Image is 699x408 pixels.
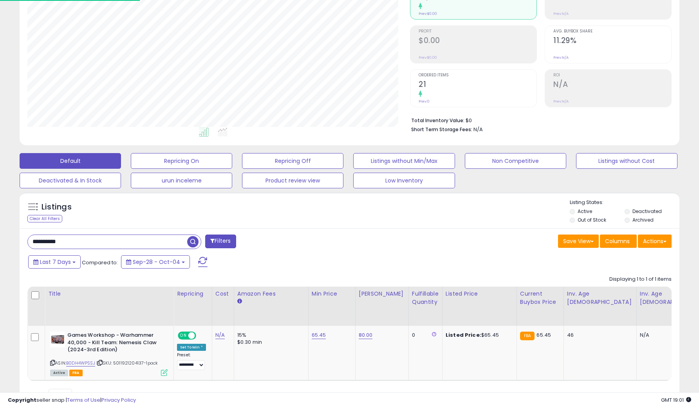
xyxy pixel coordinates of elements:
div: Clear All Filters [27,215,62,222]
span: Avg. Buybox Share [553,29,671,34]
span: | SKU: 5011921204137-1pack [96,360,158,366]
span: Profit [419,29,536,34]
div: Amazon Fees [237,290,305,298]
span: Show: entries [33,392,90,399]
small: FBA [520,332,535,340]
span: Sep-28 - Oct-04 [133,258,180,266]
small: Prev: N/A [553,55,569,60]
small: Amazon Fees. [237,298,242,305]
button: Listings without Min/Max [353,153,455,169]
h5: Listings [42,202,72,213]
div: ASIN: [50,332,168,375]
label: Archived [632,217,654,223]
small: Prev: $0.00 [419,55,437,60]
button: Sep-28 - Oct-04 [121,255,190,269]
span: 65.45 [536,331,551,339]
a: Privacy Policy [101,396,136,404]
button: Default [20,153,121,169]
h2: $0.00 [419,36,536,47]
div: Title [48,290,170,298]
a: 80.00 [359,331,373,339]
div: $65.45 [446,332,511,339]
div: Repricing [177,290,209,298]
span: 2025-10-12 19:01 GMT [661,396,691,404]
h2: 11.29% [553,36,671,47]
div: Inv. Age [DEMOGRAPHIC_DATA] [567,290,633,306]
span: FBA [69,370,83,376]
label: Active [578,208,592,215]
b: Short Term Storage Fees: [411,126,472,133]
span: ON [179,332,188,339]
span: N/A [473,126,483,133]
span: All listings currently available for purchase on Amazon [50,370,68,376]
button: Last 7 Days [28,255,81,269]
small: Prev: $0.00 [419,11,437,16]
div: Set To Min * [177,344,206,351]
div: [PERSON_NAME] [359,290,405,298]
small: Prev: N/A [553,99,569,104]
div: 46 [567,332,630,339]
button: Columns [600,235,637,248]
div: $0.30 min [237,339,302,346]
div: Displaying 1 to 1 of 1 items [609,276,672,283]
div: 0 [412,332,436,339]
a: Terms of Use [67,396,100,404]
div: Fulfillable Quantity [412,290,439,306]
label: Deactivated [632,208,662,215]
div: Listed Price [446,290,513,298]
b: Total Inventory Value: [411,117,464,124]
small: Prev: 0 [419,99,430,104]
button: Product review view [242,173,343,188]
div: seller snap | | [8,397,136,404]
span: Columns [605,237,630,245]
span: OFF [195,332,208,339]
button: Listings without Cost [576,153,677,169]
small: Prev: N/A [553,11,569,16]
span: ROI [553,73,671,78]
label: Out of Stock [578,217,606,223]
b: Games Workshop - Warhammer 40,000 - Kill Team: Nemesis Claw (2024-3rd Edition) [67,332,163,356]
button: Save View [558,235,599,248]
button: Actions [638,235,672,248]
button: Repricing Off [242,153,343,169]
div: Current Buybox Price [520,290,560,306]
span: Last 7 Days [40,258,71,266]
button: Filters [205,235,236,248]
a: 65.45 [312,331,326,339]
button: Low Inventory [353,173,455,188]
button: Deactivated & In Stock [20,173,121,188]
strong: Copyright [8,396,36,404]
div: Min Price [312,290,352,298]
span: Compared to: [82,259,118,266]
li: $0 [411,115,666,125]
h2: 21 [419,80,536,90]
button: Non Competitive [465,153,566,169]
a: N/A [215,331,225,339]
span: Ordered Items [419,73,536,78]
button: urun inceleme [131,173,232,188]
b: Listed Price: [446,331,481,339]
button: Repricing On [131,153,232,169]
div: Cost [215,290,231,298]
div: 15% [237,332,302,339]
h2: N/A [553,80,671,90]
div: Preset: [177,352,206,370]
a: B0DH4WPSSJ [66,360,95,366]
img: 41dlie8-FiL._SL40_.jpg [50,332,65,347]
p: Listing States: [570,199,679,206]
